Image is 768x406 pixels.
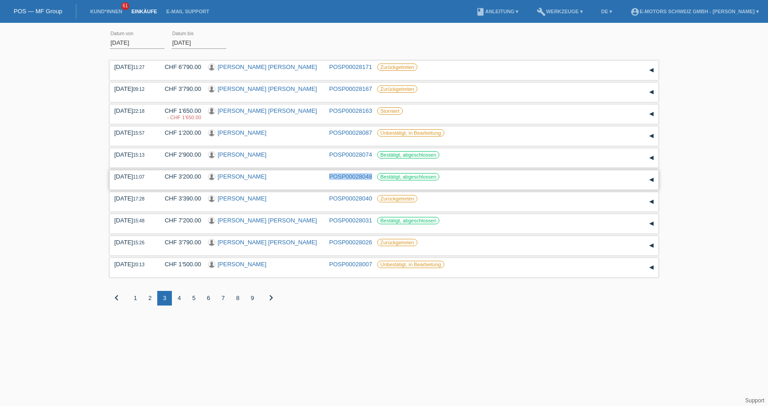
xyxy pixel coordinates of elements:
[158,107,201,121] div: CHF 1'650.00
[127,9,161,14] a: Einkäufe
[645,85,658,99] div: auf-/zuklappen
[645,151,658,165] div: auf-/zuklappen
[626,9,763,14] a: account_circleE-Motors Schweiz GmbH - [PERSON_NAME] ▾
[377,173,439,180] label: Bestätigt, abgeschlossen
[476,7,485,16] i: book
[143,291,157,306] div: 2
[645,63,658,77] div: auf-/zuklappen
[114,261,151,268] div: [DATE]
[111,292,122,303] i: chevron_left
[218,129,267,136] a: [PERSON_NAME]
[329,217,372,224] a: POSP00028031
[133,87,144,92] span: 09:12
[329,129,372,136] a: POSP00028087
[158,239,201,246] div: CHF 3'790.00
[158,195,201,202] div: CHF 3'390.00
[645,107,658,121] div: auf-/zuklappen
[114,129,151,136] div: [DATE]
[329,173,372,180] a: POSP00028048
[745,397,764,404] a: Support
[162,9,214,14] a: E-Mail Support
[377,85,417,93] label: Zurückgetreten
[329,261,372,268] a: POSP00028007
[645,239,658,253] div: auf-/zuklappen
[218,261,267,268] a: [PERSON_NAME]
[114,107,151,114] div: [DATE]
[133,131,144,136] span: 15:57
[377,239,417,246] label: Zurückgetreten
[158,217,201,224] div: CHF 7'200.00
[645,173,658,187] div: auf-/zuklappen
[377,261,444,268] label: Unbestätigt, in Bearbeitung
[133,240,144,245] span: 15:26
[201,291,216,306] div: 6
[133,174,144,179] span: 11:07
[114,63,151,70] div: [DATE]
[158,63,201,70] div: CHF 6'790.00
[158,129,201,136] div: CHF 1'200.00
[133,109,144,114] span: 22:18
[218,217,317,224] a: [PERSON_NAME] [PERSON_NAME]
[14,8,62,15] a: POS — MF Group
[329,239,372,246] a: POSP00028026
[597,9,617,14] a: DE ▾
[85,9,127,14] a: Kund*innen
[121,2,129,10] span: 61
[172,291,187,306] div: 4
[645,195,658,209] div: auf-/zuklappen
[158,261,201,268] div: CHF 1'500.00
[133,153,144,158] span: 15:13
[245,291,260,306] div: 9
[133,218,144,223] span: 15:48
[158,115,201,120] div: 03.10.2025 / neu
[218,85,317,92] a: [PERSON_NAME] [PERSON_NAME]
[329,195,372,202] a: POSP00028040
[218,107,317,114] a: [PERSON_NAME] [PERSON_NAME]
[329,85,372,92] a: POSP00028167
[218,63,317,70] a: [PERSON_NAME] [PERSON_NAME]
[377,63,417,71] label: Zurückgetreten
[377,129,444,137] label: Unbestätigt, in Bearbeitung
[645,217,658,231] div: auf-/zuklappen
[218,151,267,158] a: [PERSON_NAME]
[230,291,245,306] div: 8
[630,7,640,16] i: account_circle
[158,85,201,92] div: CHF 3'790.00
[114,239,151,246] div: [DATE]
[157,291,172,306] div: 3
[133,65,144,70] span: 11:27
[329,151,372,158] a: POSP00028074
[377,107,403,115] label: Storniert
[377,217,439,224] label: Bestätigt, abgeschlossen
[532,9,587,14] a: buildWerkzeuge ▾
[218,239,317,246] a: [PERSON_NAME] [PERSON_NAME]
[158,173,201,180] div: CHF 3'200.00
[114,151,151,158] div: [DATE]
[471,9,523,14] a: bookAnleitung ▾
[266,292,277,303] i: chevron_right
[218,195,267,202] a: [PERSON_NAME]
[645,129,658,143] div: auf-/zuklappen
[329,63,372,70] a: POSP00028171
[128,291,143,306] div: 1
[158,151,201,158] div: CHF 2'900.00
[377,151,439,158] label: Bestätigt, abgeschlossen
[133,262,144,267] span: 20:13
[114,85,151,92] div: [DATE]
[537,7,546,16] i: build
[645,261,658,274] div: auf-/zuklappen
[329,107,372,114] a: POSP00028163
[377,195,417,202] label: Zurückgetreten
[114,173,151,180] div: [DATE]
[216,291,230,306] div: 7
[187,291,201,306] div: 5
[114,195,151,202] div: [DATE]
[114,217,151,224] div: [DATE]
[218,173,267,180] a: [PERSON_NAME]
[133,196,144,201] span: 17:28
